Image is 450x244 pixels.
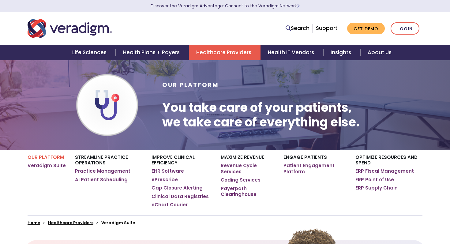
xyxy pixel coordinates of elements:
[355,177,394,183] a: ERP Point of Use
[75,168,130,174] a: Practice Management
[162,100,360,130] h1: You take care of your patients, we take care of everything else.
[28,18,112,39] img: Veradigm logo
[48,220,93,226] a: Healthcare Providers
[221,163,274,175] a: Revenue Cycle Services
[152,177,178,183] a: ePrescribe
[360,45,399,60] a: About Us
[391,22,419,35] a: Login
[65,45,116,60] a: Life Sciences
[316,24,337,32] a: Support
[221,186,274,197] a: Payerpath Clearinghouse
[162,81,219,89] span: Our Platform
[355,168,414,174] a: ERP Fiscal Management
[221,177,261,183] a: Coding Services
[116,45,189,60] a: Health Plans + Payers
[152,202,188,208] a: eChart Courier
[261,45,323,60] a: Health IT Vendors
[323,45,360,60] a: Insights
[297,3,300,9] span: Learn More
[151,3,300,9] a: Discover the Veradigm Advantage: Connect to the Veradigm NetworkLearn More
[28,163,66,169] a: Veradigm Suite
[283,163,346,175] a: Patient Engagement Platform
[286,24,309,32] a: Search
[152,185,203,191] a: Gap Closure Alerting
[355,185,398,191] a: ERP Supply Chain
[189,45,261,60] a: Healthcare Providers
[75,177,128,183] a: AI Patient Scheduling
[28,220,40,226] a: Home
[152,193,209,200] a: Clinical Data Registries
[347,23,385,35] a: Get Demo
[152,168,184,174] a: EHR Software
